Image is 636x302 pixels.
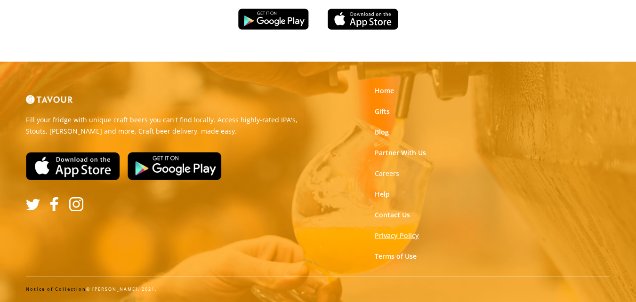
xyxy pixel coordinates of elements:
[375,252,417,261] a: Terms of Use
[375,107,390,116] a: Gifts
[375,169,399,178] a: Careers
[375,231,419,240] a: Privacy Policy
[375,148,426,158] a: Partner With Us
[375,190,390,199] a: Help
[375,210,410,220] a: Contact Us
[26,114,311,137] p: Fill your fridge with unique craft beers you can't find locally. Access highly-rated IPA's, Stout...
[375,86,394,95] a: Home
[375,127,389,137] a: Blog
[26,286,610,293] div: © [PERSON_NAME], 2021.
[26,286,86,292] a: Notice of Collection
